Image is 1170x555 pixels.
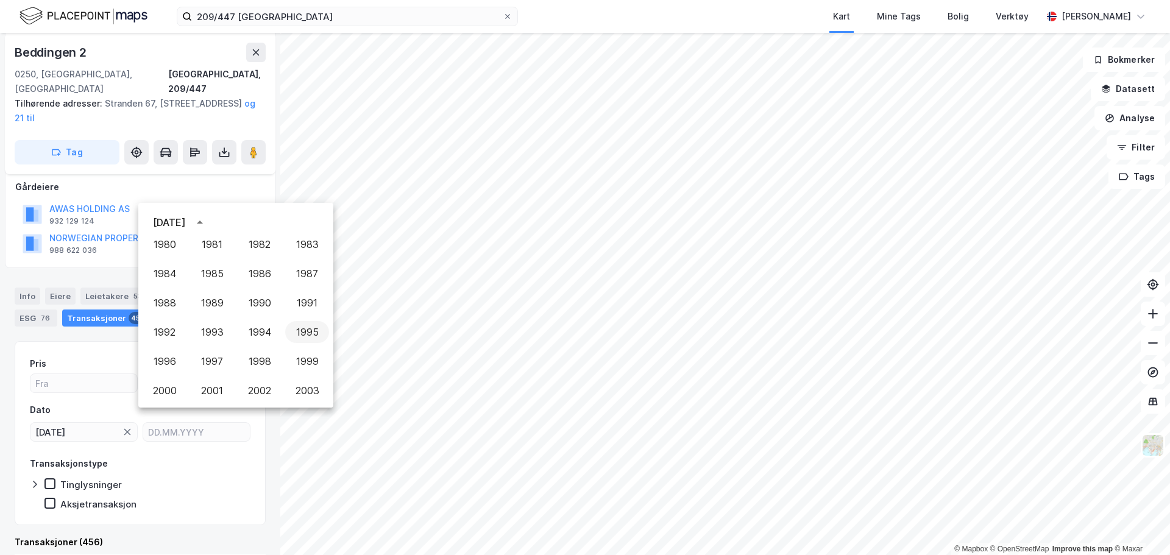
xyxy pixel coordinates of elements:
div: 932 129 124 [49,216,94,226]
div: 0250, [GEOGRAPHIC_DATA], [GEOGRAPHIC_DATA] [15,67,168,96]
div: Leietakere [80,288,149,305]
button: Bokmerker [1083,48,1165,72]
div: Aksjetransaksjon [60,498,136,510]
button: 1994 [238,321,282,343]
img: logo.f888ab2527a4732fd821a326f86c7f29.svg [19,5,147,27]
button: Datasett [1091,77,1165,101]
button: 1985 [190,263,234,285]
input: Fra [30,374,137,392]
div: 53 [131,290,144,302]
button: 1993 [190,321,234,343]
div: 76 [38,312,52,324]
div: Mine Tags [877,9,921,24]
div: Transaksjoner (456) [15,535,266,550]
button: 1982 [238,233,282,255]
button: Tag [15,140,119,164]
div: Verktøy [996,9,1029,24]
button: 1981 [190,233,234,255]
button: 1984 [143,263,186,285]
div: Tinglysninger [60,479,122,490]
div: Kontrollprogram for chat [1109,497,1170,555]
button: Filter [1107,135,1165,160]
div: [DATE] [153,215,186,230]
button: Analyse [1094,106,1165,130]
div: Dato [30,403,51,417]
div: 12.92% [213,202,258,216]
button: 1983 [285,233,329,255]
a: Improve this map [1052,545,1113,553]
div: [GEOGRAPHIC_DATA], 209/447 [168,67,266,96]
button: year view is open, switch to calendar view [190,212,210,233]
input: DD.MM.YYYY [30,423,122,441]
div: [PERSON_NAME] [1062,9,1131,24]
div: Eiere [45,288,76,305]
button: Tags [1108,164,1165,189]
div: Bolig [948,9,969,24]
div: Pris [30,356,46,371]
iframe: Chat Widget [1109,497,1170,555]
div: 988 622 036 [49,246,97,255]
input: DD.MM.YYYY [143,423,250,441]
button: 2002 [238,380,282,401]
button: 1997 [190,350,234,372]
a: OpenStreetMap [990,545,1049,553]
span: Tilhørende adresser: [15,98,105,108]
div: Stranden 67, [STREET_ADDRESS] [15,96,256,125]
input: Søk på adresse, matrikkel, gårdeiere, leietakere eller personer [192,7,503,26]
button: 2000 [143,380,186,401]
button: 1980 [143,233,186,255]
button: 1991 [285,292,329,314]
button: 1998 [238,350,282,372]
button: 1989 [190,292,234,314]
img: Z [1141,434,1165,457]
div: Gårdeiere [15,180,265,194]
button: 1986 [238,263,282,285]
button: 1988 [143,292,186,314]
div: Transaksjonstype [30,456,108,471]
button: 1992 [143,321,186,343]
button: 1996 [143,350,186,372]
div: 456 [129,312,147,324]
div: Info [15,288,40,305]
button: 1990 [238,292,282,314]
div: ESG [15,309,57,327]
button: 1987 [285,263,329,285]
a: Mapbox [954,545,988,553]
div: Kart [833,9,850,24]
button: 2003 [285,380,329,401]
button: 1999 [285,350,329,372]
button: 1995 [285,321,329,343]
div: Transaksjoner [62,309,152,327]
div: Beddingen 2 [15,43,89,62]
button: 2001 [190,380,234,401]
